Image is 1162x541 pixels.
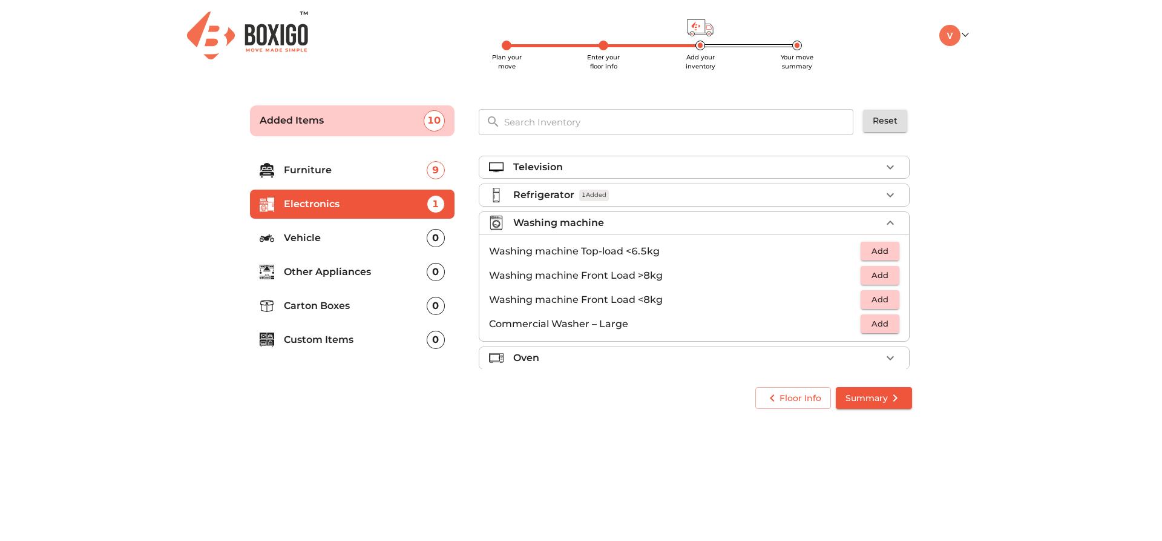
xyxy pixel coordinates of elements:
button: Reset [863,110,907,132]
button: Add [861,266,899,285]
div: 0 [427,263,445,281]
p: Added Items [260,113,424,128]
div: 10 [424,110,445,131]
button: Add [861,290,899,309]
img: television [489,160,504,174]
span: 1 Added [579,190,609,201]
span: Add [867,244,893,258]
button: Add [861,314,899,333]
span: Plan your move [492,53,522,70]
p: Electronics [284,197,427,211]
p: Washing machine Top-load <6.5kg [489,244,861,259]
p: Refrigerator [513,188,574,202]
p: Other Appliances [284,265,427,279]
button: Add [861,242,899,261]
span: Add your inventory [686,53,715,70]
span: Enter your floor info [587,53,620,70]
p: Commercial Washer – Large [489,317,861,331]
div: 0 [427,297,445,315]
p: Television [513,160,563,174]
p: Oven [513,351,539,365]
div: 0 [427,229,445,247]
p: Washing machine Front Load >8kg [489,268,861,283]
p: Custom Items [284,333,427,347]
img: oven [489,351,504,365]
p: Vehicle [284,231,427,245]
span: Reset [873,113,898,128]
button: Summary [836,387,912,410]
img: refrigerator [489,188,504,202]
img: Boxigo [187,12,308,59]
button: Floor Info [755,387,831,410]
div: 1 [427,195,445,213]
p: Furniture [284,163,427,178]
span: Summary [845,391,902,406]
span: Floor Info [765,391,821,406]
div: 9 [427,161,445,179]
p: Carton Boxes [284,299,427,313]
span: Add [867,317,893,331]
p: Washing machine [513,216,604,230]
p: Washing machine Front Load <8kg [489,293,861,307]
span: Add [867,293,893,307]
span: Your move summary [781,53,813,70]
div: 0 [427,331,445,349]
span: Add [867,268,893,282]
img: washing_machine [489,216,504,230]
input: Search Inventory [497,109,862,135]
